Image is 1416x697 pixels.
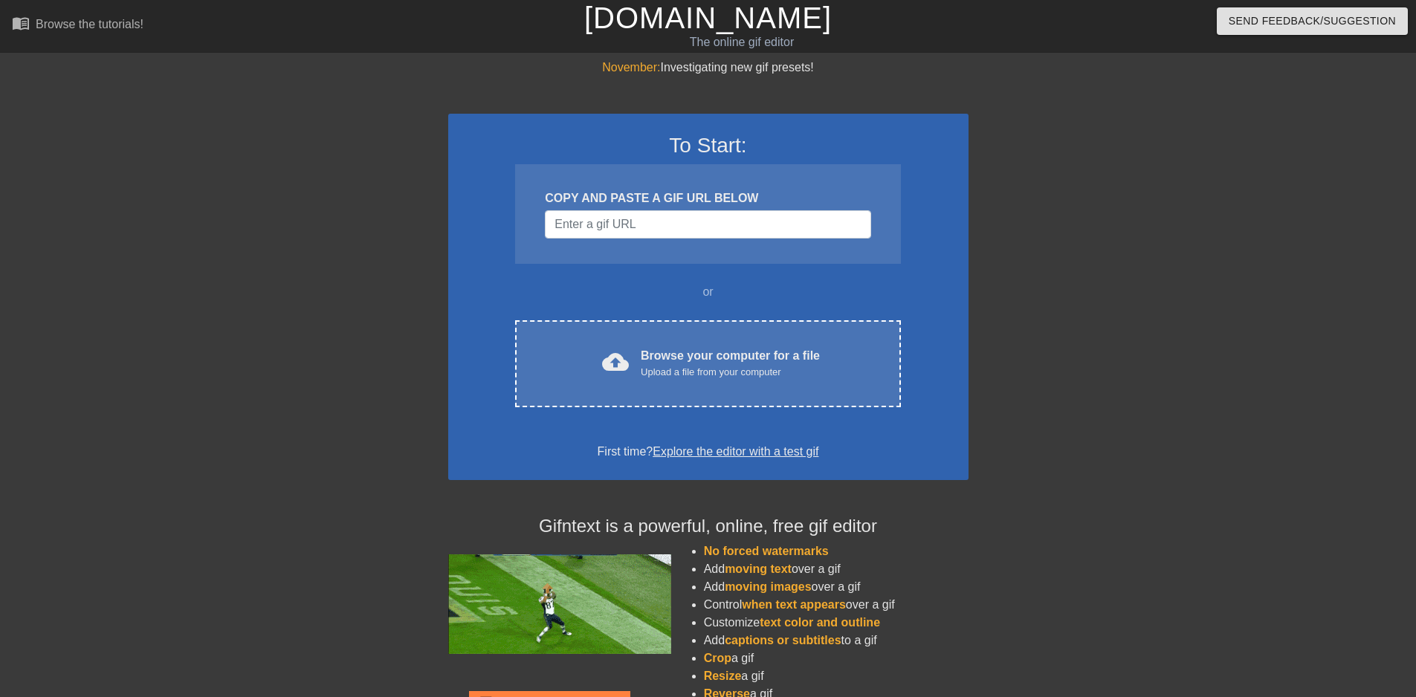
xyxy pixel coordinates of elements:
[704,632,969,649] li: Add to a gif
[704,560,969,578] li: Add over a gif
[584,1,832,34] a: [DOMAIN_NAME]
[725,634,841,646] span: captions or subtitles
[545,210,870,239] input: Username
[602,348,629,375] span: cloud_upload
[704,614,969,632] li: Customize
[12,14,143,37] a: Browse the tutorials!
[653,445,818,458] a: Explore the editor with a test gif
[641,347,820,380] div: Browse your computer for a file
[704,649,969,667] li: a gif
[704,578,969,596] li: Add over a gif
[704,596,969,614] li: Control over a gif
[704,667,969,685] li: a gif
[36,18,143,30] div: Browse the tutorials!
[760,616,880,629] span: text color and outline
[704,670,742,682] span: Resize
[742,598,846,611] span: when text appears
[448,59,969,77] div: Investigating new gif presets!
[545,189,870,207] div: COPY AND PASTE A GIF URL BELOW
[479,33,1004,51] div: The online gif editor
[704,545,829,557] span: No forced watermarks
[12,14,30,32] span: menu_book
[468,133,949,158] h3: To Start:
[487,283,930,301] div: or
[641,365,820,380] div: Upload a file from your computer
[602,61,660,74] span: November:
[448,554,671,654] img: football_small.gif
[468,443,949,461] div: First time?
[448,516,969,537] h4: Gifntext is a powerful, online, free gif editor
[725,580,811,593] span: moving images
[1229,12,1396,30] span: Send Feedback/Suggestion
[704,652,731,664] span: Crop
[725,563,792,575] span: moving text
[1217,7,1408,35] button: Send Feedback/Suggestion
